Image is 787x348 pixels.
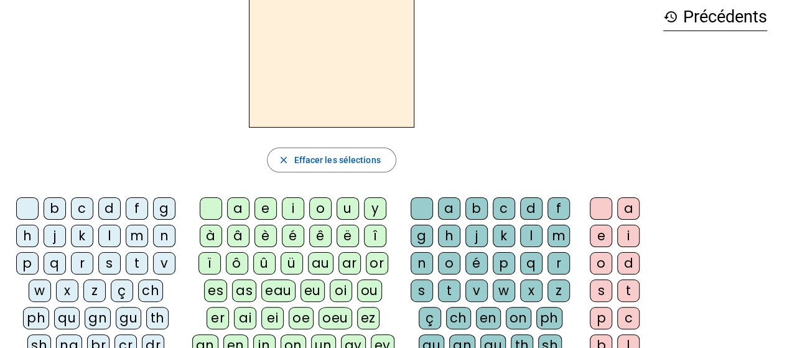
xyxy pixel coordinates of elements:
[590,225,612,247] div: e
[85,307,111,329] div: gn
[254,197,277,220] div: e
[476,307,501,329] div: en
[590,307,612,329] div: p
[71,225,93,247] div: k
[116,307,141,329] div: gu
[663,3,767,31] h3: Précédents
[282,197,304,220] div: i
[232,280,256,302] div: as
[438,280,460,302] div: t
[547,225,570,247] div: m
[493,252,515,275] div: p
[16,225,39,247] div: h
[44,225,66,247] div: j
[411,252,433,275] div: n
[261,280,296,302] div: eau
[282,225,304,247] div: é
[547,197,570,220] div: f
[547,252,570,275] div: r
[309,197,332,220] div: o
[438,252,460,275] div: o
[281,252,303,275] div: ü
[227,225,249,247] div: â
[520,225,543,247] div: l
[419,307,441,329] div: ç
[198,252,221,275] div: ï
[446,307,471,329] div: ch
[465,225,488,247] div: j
[366,252,388,275] div: or
[617,225,640,247] div: i
[663,9,678,24] mat-icon: history
[71,197,93,220] div: c
[111,280,133,302] div: ç
[126,252,148,275] div: t
[83,280,106,302] div: z
[493,280,515,302] div: w
[23,307,49,329] div: ph
[506,307,531,329] div: on
[465,280,488,302] div: v
[364,225,386,247] div: î
[465,197,488,220] div: b
[300,280,325,302] div: eu
[267,148,396,172] button: Effacer les sélections
[357,307,380,329] div: ez
[289,307,314,329] div: oe
[126,225,148,247] div: m
[438,225,460,247] div: h
[411,225,433,247] div: g
[153,197,175,220] div: g
[277,154,289,166] mat-icon: close
[200,225,222,247] div: à
[617,307,640,329] div: c
[319,307,352,329] div: oeu
[438,197,460,220] div: a
[338,252,361,275] div: ar
[493,197,515,220] div: c
[337,225,359,247] div: ë
[138,280,163,302] div: ch
[309,225,332,247] div: ê
[357,280,382,302] div: ou
[54,307,80,329] div: qu
[226,252,248,275] div: ô
[254,225,277,247] div: è
[126,197,148,220] div: f
[330,280,352,302] div: oi
[520,197,543,220] div: d
[44,197,66,220] div: b
[465,252,488,275] div: é
[153,225,175,247] div: n
[98,197,121,220] div: d
[227,197,249,220] div: a
[294,153,380,167] span: Effacer les sélections
[520,280,543,302] div: x
[234,307,256,329] div: ai
[261,307,284,329] div: ei
[411,280,433,302] div: s
[337,197,359,220] div: u
[29,280,51,302] div: w
[590,280,612,302] div: s
[44,252,66,275] div: q
[153,252,175,275] div: v
[56,280,78,302] div: x
[590,252,612,275] div: o
[204,280,227,302] div: es
[617,280,640,302] div: t
[364,197,386,220] div: y
[547,280,570,302] div: z
[146,307,169,329] div: th
[617,252,640,275] div: d
[98,225,121,247] div: l
[308,252,333,275] div: au
[71,252,93,275] div: r
[98,252,121,275] div: s
[520,252,543,275] div: q
[536,307,562,329] div: ph
[617,197,640,220] div: a
[207,307,229,329] div: er
[493,225,515,247] div: k
[253,252,276,275] div: û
